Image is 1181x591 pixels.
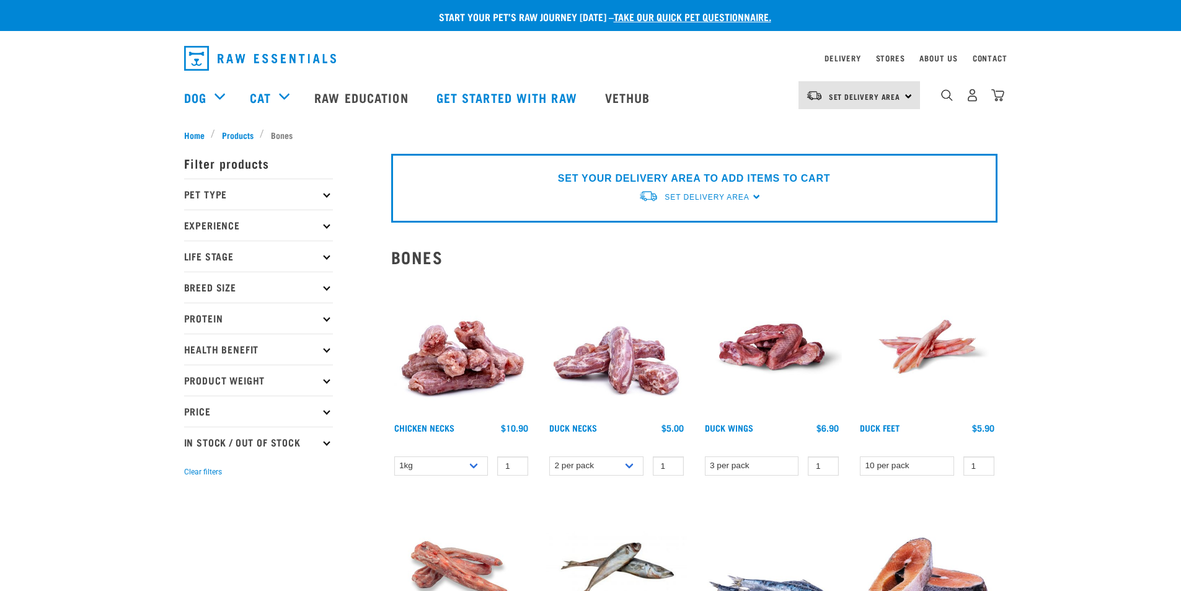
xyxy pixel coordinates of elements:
[705,425,753,430] a: Duck Wings
[963,456,994,476] input: 1
[806,90,823,101] img: van-moving.png
[184,179,333,210] p: Pet Type
[825,56,860,60] a: Delivery
[702,277,843,417] img: Raw Essentials Duck Wings Raw Meaty Bones For Pets
[174,41,1007,76] nav: dropdown navigation
[424,73,593,122] a: Get started with Raw
[184,46,336,71] img: Raw Essentials Logo
[215,128,260,141] a: Products
[184,128,205,141] span: Home
[394,425,454,430] a: Chicken Necks
[973,56,1007,60] a: Contact
[661,423,684,433] div: $5.00
[558,171,830,186] p: SET YOUR DELIVERY AREA TO ADD ITEMS TO CART
[857,277,997,417] img: Raw Essentials Duck Feet Raw Meaty Bones For Dogs
[184,128,997,141] nav: breadcrumbs
[184,148,333,179] p: Filter products
[972,423,994,433] div: $5.90
[639,190,658,203] img: van-moving.png
[501,423,528,433] div: $10.90
[991,89,1004,102] img: home-icon@2x.png
[184,396,333,427] p: Price
[184,128,211,141] a: Home
[860,425,900,430] a: Duck Feet
[919,56,957,60] a: About Us
[184,210,333,241] p: Experience
[665,193,749,202] span: Set Delivery Area
[184,241,333,272] p: Life Stage
[391,247,997,267] h2: Bones
[593,73,666,122] a: Vethub
[816,423,839,433] div: $6.90
[184,303,333,334] p: Protein
[250,88,271,107] a: Cat
[391,277,532,417] img: Pile Of Chicken Necks For Pets
[184,272,333,303] p: Breed Size
[966,89,979,102] img: user.png
[614,14,771,19] a: take our quick pet questionnaire.
[184,427,333,458] p: In Stock / Out Of Stock
[184,466,222,478] button: Clear filters
[876,56,905,60] a: Stores
[546,277,687,417] img: Pile Of Duck Necks For Pets
[653,456,684,476] input: 1
[549,425,597,430] a: Duck Necks
[808,456,839,476] input: 1
[941,89,953,101] img: home-icon-1@2x.png
[184,365,333,396] p: Product Weight
[497,456,528,476] input: 1
[829,94,901,99] span: Set Delivery Area
[184,88,206,107] a: Dog
[222,128,254,141] span: Products
[184,334,333,365] p: Health Benefit
[302,73,423,122] a: Raw Education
